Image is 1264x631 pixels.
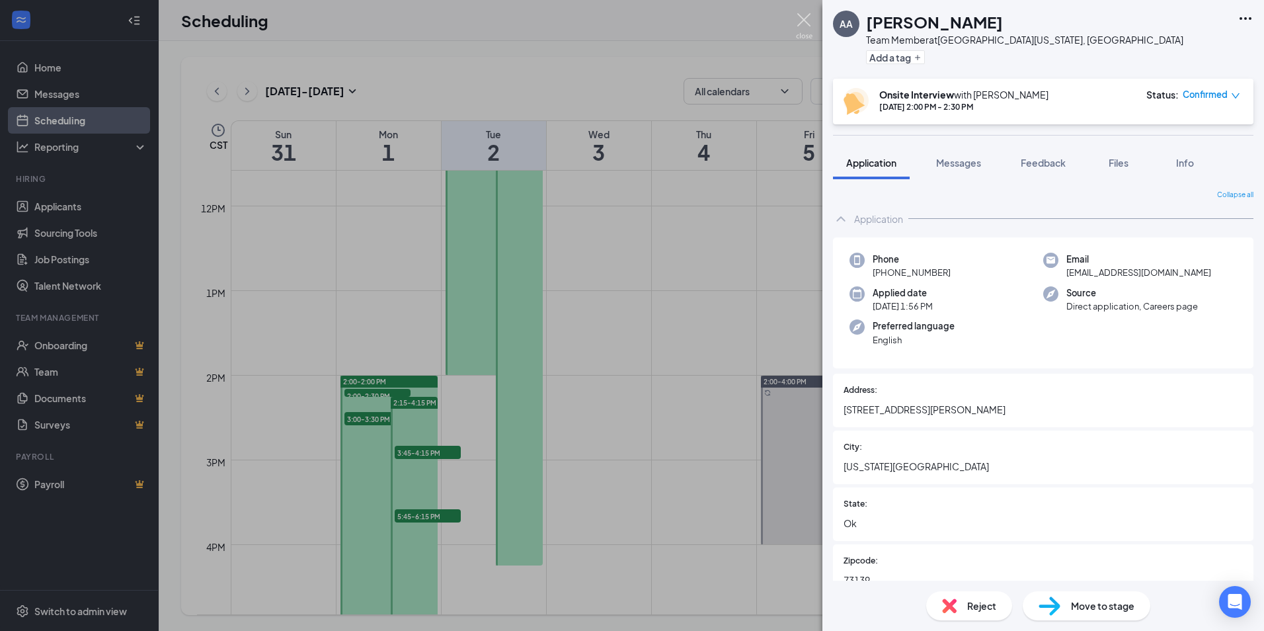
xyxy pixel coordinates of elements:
[844,441,862,454] span: City:
[879,89,954,101] b: Onsite Interview
[1066,253,1211,266] span: Email
[854,212,903,226] div: Application
[936,157,981,169] span: Messages
[873,319,955,333] span: Preferred language
[866,33,1183,46] div: Team Member at [GEOGRAPHIC_DATA][US_STATE], [GEOGRAPHIC_DATA]
[840,17,853,30] div: AA
[873,266,951,279] span: [PHONE_NUMBER]
[846,157,896,169] span: Application
[1238,11,1253,26] svg: Ellipses
[1146,88,1179,101] div: Status :
[1066,286,1198,300] span: Source
[879,101,1048,112] div: [DATE] 2:00 PM - 2:30 PM
[967,599,996,613] span: Reject
[1183,88,1228,101] span: Confirmed
[1071,599,1134,613] span: Move to stage
[844,402,1243,417] span: [STREET_ADDRESS][PERSON_NAME]
[1176,157,1194,169] span: Info
[1217,190,1253,200] span: Collapse all
[866,11,1003,33] h1: [PERSON_NAME]
[879,88,1048,101] div: with [PERSON_NAME]
[866,50,925,64] button: PlusAdd a tag
[873,300,933,313] span: [DATE] 1:56 PM
[844,498,867,511] span: State:
[1109,157,1128,169] span: Files
[833,211,849,227] svg: ChevronUp
[1066,300,1198,313] span: Direct application, Careers page
[873,333,955,347] span: English
[844,459,1243,474] span: [US_STATE][GEOGRAPHIC_DATA]
[844,384,877,397] span: Address:
[873,253,951,266] span: Phone
[844,516,1243,530] span: Ok
[1066,266,1211,279] span: [EMAIL_ADDRESS][DOMAIN_NAME]
[1021,157,1066,169] span: Feedback
[1231,91,1240,101] span: down
[844,555,878,568] span: Zipcode:
[914,54,922,62] svg: Plus
[844,573,1243,587] span: 73139
[873,286,933,300] span: Applied date
[1219,586,1251,618] div: Open Intercom Messenger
